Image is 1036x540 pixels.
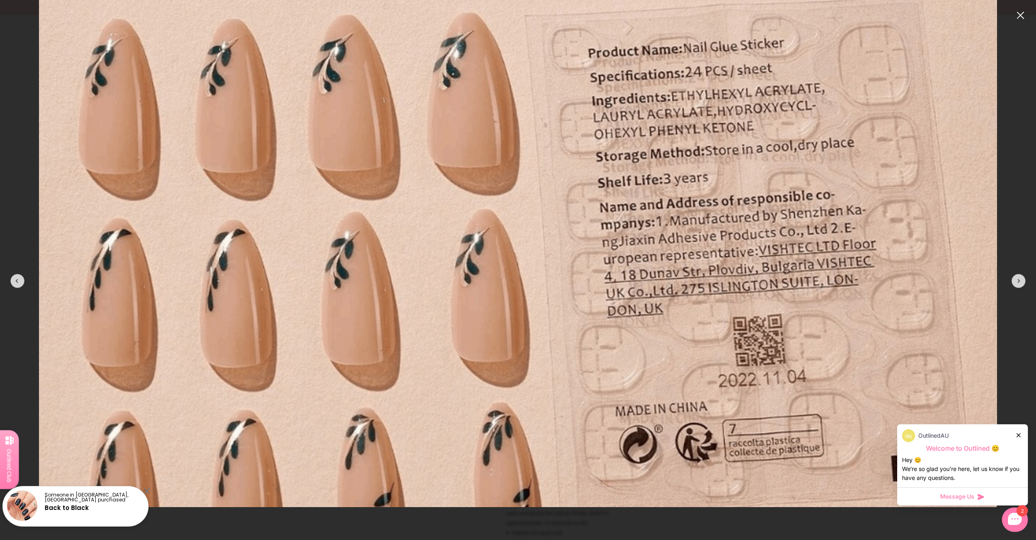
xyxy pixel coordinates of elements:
p: Welcome to Outlined 😊 [902,444,1023,453]
span: 2 [1021,507,1024,515]
span: Message Us [940,492,974,501]
button: close [1016,11,1025,20]
p: Someone in [GEOGRAPHIC_DATA], [GEOGRAPHIC_DATA] purchased [45,492,141,502]
a: Back to Black [45,503,89,512]
div: Hey 😊 We‘re so glad you’re here, let us know if you have any questions. [902,456,1023,482]
img: data:image/png;base64,iVBORw0KGgoAAAANSUhEUgAAACQAAAAkCAYAAADhAJiYAAAB90lEQVR4AeyUu0oDQRSG/91sklV... [902,429,915,442]
p: OutlinedAU [918,431,949,440]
